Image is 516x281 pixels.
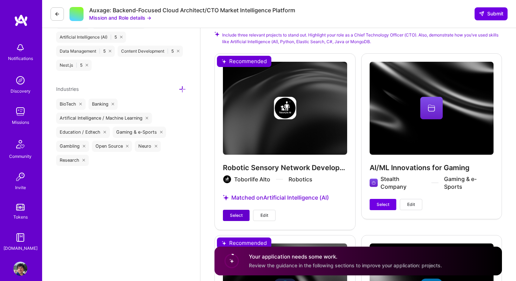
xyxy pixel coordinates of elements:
[54,11,60,17] i: icon LeftArrowDark
[99,48,100,54] span: |
[223,210,250,221] button: Select
[135,141,161,152] div: Neuro
[475,7,508,20] button: Submit
[222,32,502,45] span: Include three relevant projects to stand out. Highlight your role as a Chief Technology Officer (...
[83,145,86,148] i: icon Close
[56,113,152,124] div: Artifical Intelligence / Machine Learning
[16,204,25,210] img: tokens
[89,14,151,21] button: Mission and Role details →
[370,199,396,210] button: Select
[13,213,28,221] div: Tokens
[230,212,243,219] span: Select
[110,34,112,40] span: |
[56,32,126,43] div: Artificial Intelligence (AI) 5
[377,201,389,208] span: Select
[12,119,29,126] div: Missions
[113,127,166,138] div: Gaming & e-Sports
[479,10,503,17] span: Submit
[76,62,77,68] span: |
[120,36,123,38] i: icon Close
[82,159,85,162] i: icon Close
[12,262,29,276] a: User Avatar
[56,127,110,138] div: Education / Edtech
[13,41,27,55] img: bell
[109,50,111,52] i: icon Close
[89,7,295,14] div: Auxage: Backend-Focused Cloud Architect/CTO Market Intelligence Platform
[14,14,28,27] img: logo
[13,105,27,119] img: teamwork
[249,262,442,268] span: Review the guidance in the following sections to improve your application: projects.
[13,262,27,276] img: User Avatar
[11,87,31,95] div: Discovery
[253,210,276,221] button: Edit
[4,245,38,252] div: [DOMAIN_NAME]
[118,46,183,57] div: Content Development 5
[146,117,148,120] i: icon Close
[104,131,106,134] i: icon Close
[56,141,89,152] div: Gambling
[13,170,27,184] img: Invite
[160,131,163,134] i: icon Close
[88,99,118,110] div: Banking
[407,201,415,208] span: Edit
[12,136,29,153] img: Community
[8,55,33,62] div: Notifications
[79,103,82,106] i: icon Close
[126,145,129,148] i: icon Close
[56,60,92,71] div: Nest.js 5
[56,99,86,110] div: BioTech
[9,153,32,160] div: Community
[167,48,168,54] span: |
[13,73,27,87] img: discovery
[56,46,115,57] div: Data Management 5
[214,32,219,36] i: Check
[112,103,114,106] i: icon Close
[56,155,89,166] div: Research
[92,141,132,152] div: Open Source
[249,253,442,260] h4: Your application needs some work.
[56,86,79,92] span: Industries
[15,184,26,191] div: Invite
[260,212,268,219] span: Edit
[154,145,157,148] i: icon Close
[400,199,422,210] button: Edit
[177,50,179,52] i: icon Close
[13,230,27,245] img: guide book
[86,64,88,66] i: icon Close
[479,11,484,16] i: icon SendLight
